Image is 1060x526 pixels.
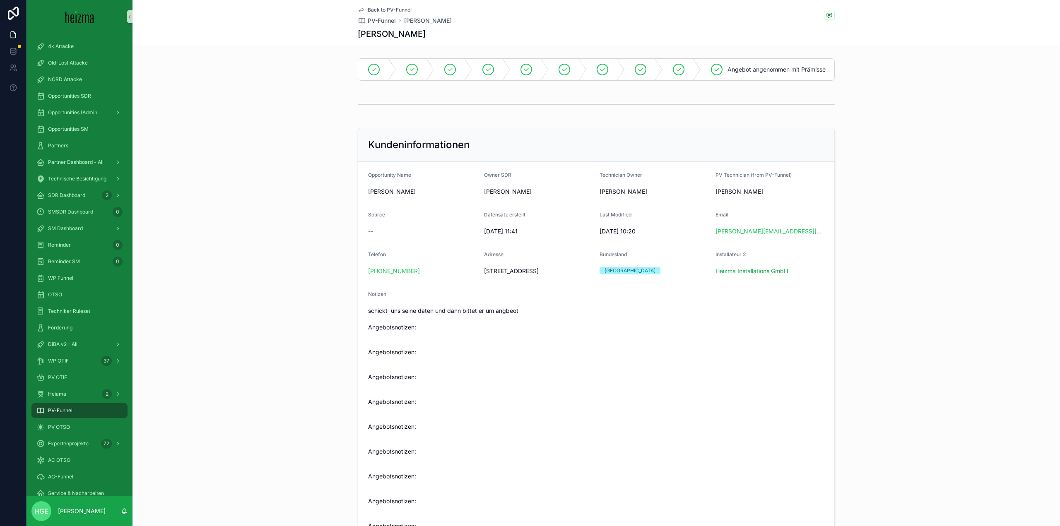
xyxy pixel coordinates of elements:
span: [PERSON_NAME] [715,187,763,196]
div: 0 [113,240,123,250]
span: Notizen [368,291,386,297]
a: Techniker Ruleset [31,304,128,319]
a: SM Dashboard [31,221,128,236]
a: [PERSON_NAME][EMAIL_ADDRESS][DOMAIN_NAME] [715,227,825,235]
a: OTSO [31,287,128,302]
img: App logo [65,10,94,23]
span: [PERSON_NAME] [600,187,647,196]
a: SMSDR Dashboard0 [31,204,128,219]
a: PV OTSO [31,420,128,435]
span: Expertenprojekte [48,440,89,447]
span: 4k Attacke [48,43,74,50]
span: Back to PV-Funnel [368,7,412,13]
a: Partners [31,138,128,153]
span: Last Modified [600,211,631,218]
span: Email [715,211,728,218]
span: Reminder [48,242,71,248]
span: Opportunities (Admin [48,109,97,116]
span: Owner SDR [484,172,511,178]
span: Technician Owner [600,172,642,178]
span: [PERSON_NAME] [368,187,477,196]
a: [PERSON_NAME] [404,17,452,25]
a: WP OTIF37 [31,353,128,368]
div: 2 [102,190,112,200]
span: Opportunities SM [48,126,89,132]
span: OTSO [48,291,62,298]
a: WP Funnel [31,271,128,286]
span: Opportunity Name [368,172,411,178]
a: Förderung [31,320,128,335]
a: Opportunities SM [31,122,128,137]
span: [DATE] 10:20 [600,227,709,235]
a: PV-Funnel [358,17,396,25]
span: Datensatz erstellt [484,211,525,218]
a: Service & Nacharbeiten [31,486,128,501]
span: [PERSON_NAME] [484,187,532,196]
span: -- [368,227,373,235]
span: SM Dashboard [48,225,83,232]
a: Heiama2 [31,387,128,401]
span: Technische Besichtigung [48,175,106,182]
span: AC OTSO [48,457,70,464]
span: [STREET_ADDRESS] [484,267,593,275]
div: 0 [113,207,123,217]
a: Back to PV-Funnel [358,7,412,13]
div: 37 [101,356,112,366]
a: DiBA v2 - All [31,337,128,352]
span: Techniker Ruleset [48,308,90,315]
span: Angebot angenommen mit Prämisse [728,65,826,74]
span: HGE [34,506,48,516]
span: PV-Funnel [48,407,72,414]
a: Technische Besichtigung [31,171,128,186]
a: Opportunities SDR [31,89,128,103]
a: AC OTSO [31,453,128,468]
span: Source [368,211,385,218]
div: [GEOGRAPHIC_DATA] [605,267,655,274]
p: [PERSON_NAME] [58,507,106,515]
div: 2 [102,389,112,399]
a: Reminder SM0 [31,254,128,269]
span: Partner Dashboard - All [48,159,104,166]
span: NORD Attacke [48,76,82,83]
a: AC-Funnel [31,469,128,484]
div: 72 [101,439,112,449]
a: PV-Funnel [31,403,128,418]
span: Heiama [48,391,66,397]
a: Heizma Installations GmbH [715,267,788,275]
a: Expertenprojekte72 [31,436,128,451]
span: Opportunities SDR [48,93,91,99]
h2: Kundeninformationen [368,138,470,151]
span: Bundesland [600,251,627,257]
div: 0 [113,257,123,267]
a: NORD Attacke [31,72,128,87]
div: scrollable content [26,33,132,496]
span: Telefon [368,251,386,257]
span: Service & Nacharbeiten [48,490,104,497]
a: [PHONE_NUMBER] [368,267,420,275]
span: PV Technician (from PV-Funnel) [715,172,792,178]
span: WP Funnel [48,275,73,281]
span: PV-Funnel [368,17,396,25]
span: WP OTIF [48,358,69,364]
span: Old-Lost Attacke [48,60,88,66]
a: Old-Lost Attacke [31,55,128,70]
span: Adresse [484,251,503,257]
span: SDR Dashboard [48,192,85,199]
a: Opportunities (Admin [31,105,128,120]
h1: [PERSON_NAME] [358,28,426,40]
a: PV OTIF [31,370,128,385]
span: [DATE] 11:41 [484,227,593,235]
span: Förderung [48,324,72,331]
a: SDR Dashboard2 [31,188,128,203]
span: PV OTSO [48,424,70,430]
span: AC-Funnel [48,473,73,480]
span: Reminder SM [48,258,80,265]
a: 4k Attacke [31,39,128,54]
a: Reminder0 [31,238,128,252]
span: DiBA v2 - All [48,341,77,348]
span: Installateur 2 [715,251,746,257]
span: SMSDR Dashboard [48,209,93,215]
span: PV OTIF [48,374,67,381]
